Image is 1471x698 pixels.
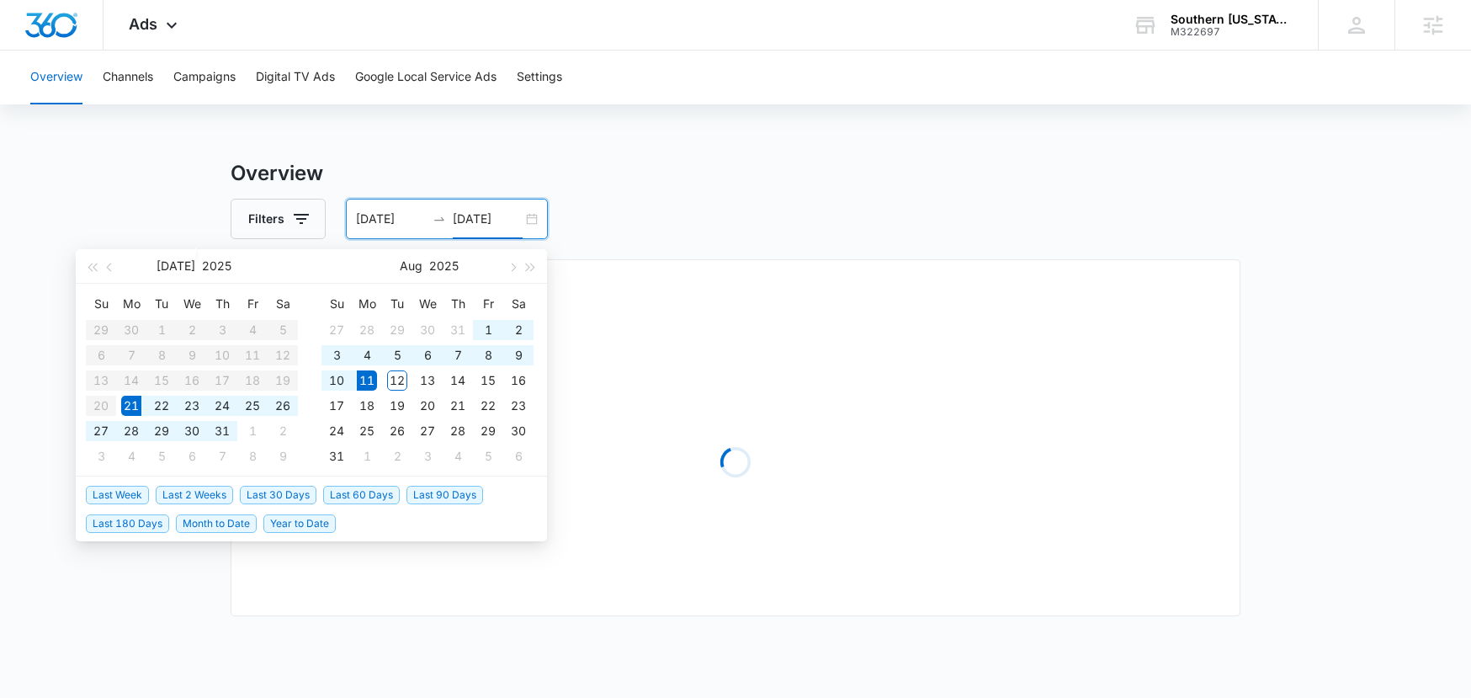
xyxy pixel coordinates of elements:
th: Tu [382,290,412,317]
th: Su [321,290,352,317]
th: Th [207,290,237,317]
td: 2025-07-30 [412,317,443,343]
div: 25 [357,421,377,441]
div: 8 [242,446,263,466]
th: Fr [237,290,268,317]
span: Year to Date [263,514,336,533]
td: 2025-08-16 [503,368,534,393]
td: 2025-07-22 [146,393,177,418]
span: Last 30 Days [240,486,316,504]
th: Sa [503,290,534,317]
button: Filters [231,199,326,239]
div: 13 [417,370,438,391]
div: 10 [327,370,347,391]
div: 3 [327,345,347,365]
td: 2025-08-28 [443,418,473,444]
div: 31 [212,421,232,441]
td: 2025-08-26 [382,418,412,444]
td: 2025-08-13 [412,368,443,393]
td: 2025-08-12 [382,368,412,393]
div: 1 [242,421,263,441]
div: 4 [448,446,468,466]
div: 3 [417,446,438,466]
button: Campaigns [173,51,236,104]
div: 7 [212,446,232,466]
td: 2025-08-27 [412,418,443,444]
input: Start date [356,210,426,228]
button: 2025 [202,249,231,283]
td: 2025-07-27 [321,317,352,343]
div: 29 [478,421,498,441]
div: 18 [357,396,377,416]
div: 22 [151,396,172,416]
span: swap-right [433,212,446,226]
th: Tu [146,290,177,317]
div: 28 [357,320,377,340]
td: 2025-08-31 [321,444,352,469]
div: 1 [478,320,498,340]
div: 27 [417,421,438,441]
td: 2025-08-08 [237,444,268,469]
div: account name [1171,13,1293,26]
div: 16 [508,370,528,391]
td: 2025-08-07 [443,343,473,368]
td: 2025-08-03 [321,343,352,368]
div: 31 [327,446,347,466]
button: Digital TV Ads [256,51,335,104]
td: 2025-08-24 [321,418,352,444]
span: to [433,212,446,226]
td: 2025-08-21 [443,393,473,418]
button: Google Local Service Ads [355,51,497,104]
td: 2025-07-29 [146,418,177,444]
div: 5 [478,446,498,466]
div: 5 [387,345,407,365]
div: 6 [182,446,202,466]
div: 20 [417,396,438,416]
td: 2025-08-01 [473,317,503,343]
span: Ads [129,15,157,33]
div: 30 [182,421,202,441]
div: 9 [508,345,528,365]
td: 2025-07-28 [116,418,146,444]
div: 26 [273,396,293,416]
td: 2025-09-03 [412,444,443,469]
td: 2025-08-25 [352,418,382,444]
div: 2 [387,446,407,466]
td: 2025-07-28 [352,317,382,343]
td: 2025-08-04 [352,343,382,368]
td: 2025-07-31 [443,317,473,343]
td: 2025-08-10 [321,368,352,393]
div: 29 [387,320,407,340]
td: 2025-08-06 [177,444,207,469]
td: 2025-08-23 [503,393,534,418]
td: 2025-07-27 [86,418,116,444]
div: 8 [478,345,498,365]
button: Channels [103,51,153,104]
div: 17 [327,396,347,416]
button: Overview [30,51,82,104]
td: 2025-08-18 [352,393,382,418]
td: 2025-08-20 [412,393,443,418]
td: 2025-08-30 [503,418,534,444]
div: 6 [417,345,438,365]
div: 24 [327,421,347,441]
div: 29 [151,421,172,441]
div: 5 [151,446,172,466]
td: 2025-08-06 [412,343,443,368]
td: 2025-07-26 [268,393,298,418]
td: 2025-09-01 [352,444,382,469]
td: 2025-08-11 [352,368,382,393]
td: 2025-07-24 [207,393,237,418]
th: Sa [268,290,298,317]
th: Mo [352,290,382,317]
div: 27 [91,421,111,441]
td: 2025-07-25 [237,393,268,418]
td: 2025-08-29 [473,418,503,444]
td: 2025-08-14 [443,368,473,393]
td: 2025-08-22 [473,393,503,418]
th: We [412,290,443,317]
input: End date [453,210,523,228]
button: 2025 [429,249,459,283]
div: 11 [357,370,377,391]
div: 30 [508,421,528,441]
